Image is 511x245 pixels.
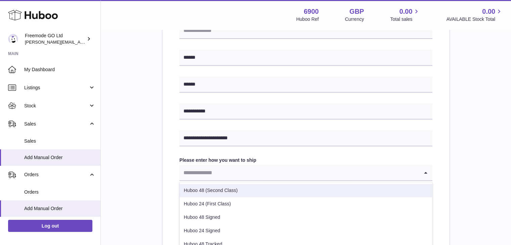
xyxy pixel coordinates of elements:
li: Huboo 24 Signed [180,224,432,238]
span: Add Manual Order [24,154,95,161]
span: Stock [24,103,88,109]
a: 0.00 AVAILABLE Stock Total [446,7,503,22]
span: [PERSON_NAME][EMAIL_ADDRESS][DOMAIN_NAME] [25,39,135,45]
span: My Dashboard [24,66,95,73]
div: Huboo Ref [296,16,319,22]
span: Add Manual Order [24,205,95,212]
span: Listings [24,85,88,91]
a: 0.00 Total sales [390,7,420,22]
img: lenka.smikniarova@gioteck.com [8,34,18,44]
strong: 6900 [304,7,319,16]
span: Orders [24,171,88,178]
input: Search for option [179,165,419,180]
a: Log out [8,220,92,232]
div: Freemode GO Ltd [25,33,85,45]
span: Orders [24,189,95,195]
div: Search for option [179,165,432,181]
strong: GBP [349,7,364,16]
span: Total sales [390,16,420,22]
span: Sales [24,138,95,144]
span: 0.00 [482,7,495,16]
li: Huboo 48 Signed [180,211,432,224]
span: AVAILABLE Stock Total [446,16,503,22]
li: Huboo 48 (Second Class) [180,184,432,197]
li: Huboo 24 (First Class) [180,197,432,211]
label: Please enter how you want to ship [179,157,432,163]
div: Currency [345,16,364,22]
span: 0.00 [399,7,413,16]
span: Sales [24,121,88,127]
